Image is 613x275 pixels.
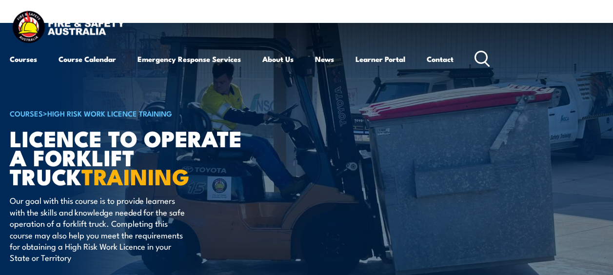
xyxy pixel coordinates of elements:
a: Learner Portal [356,47,405,71]
strong: TRAINING [81,159,190,193]
a: COURSES [10,108,43,118]
a: Course Calendar [59,47,116,71]
a: Contact [427,47,454,71]
a: News [315,47,334,71]
a: Courses [10,47,37,71]
h1: Licence to operate a forklift truck [10,128,251,185]
h6: > [10,107,251,119]
p: Our goal with this course is to provide learners with the skills and knowledge needed for the saf... [10,195,188,263]
a: Emergency Response Services [138,47,241,71]
a: High Risk Work Licence Training [47,108,172,118]
a: About Us [262,47,294,71]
